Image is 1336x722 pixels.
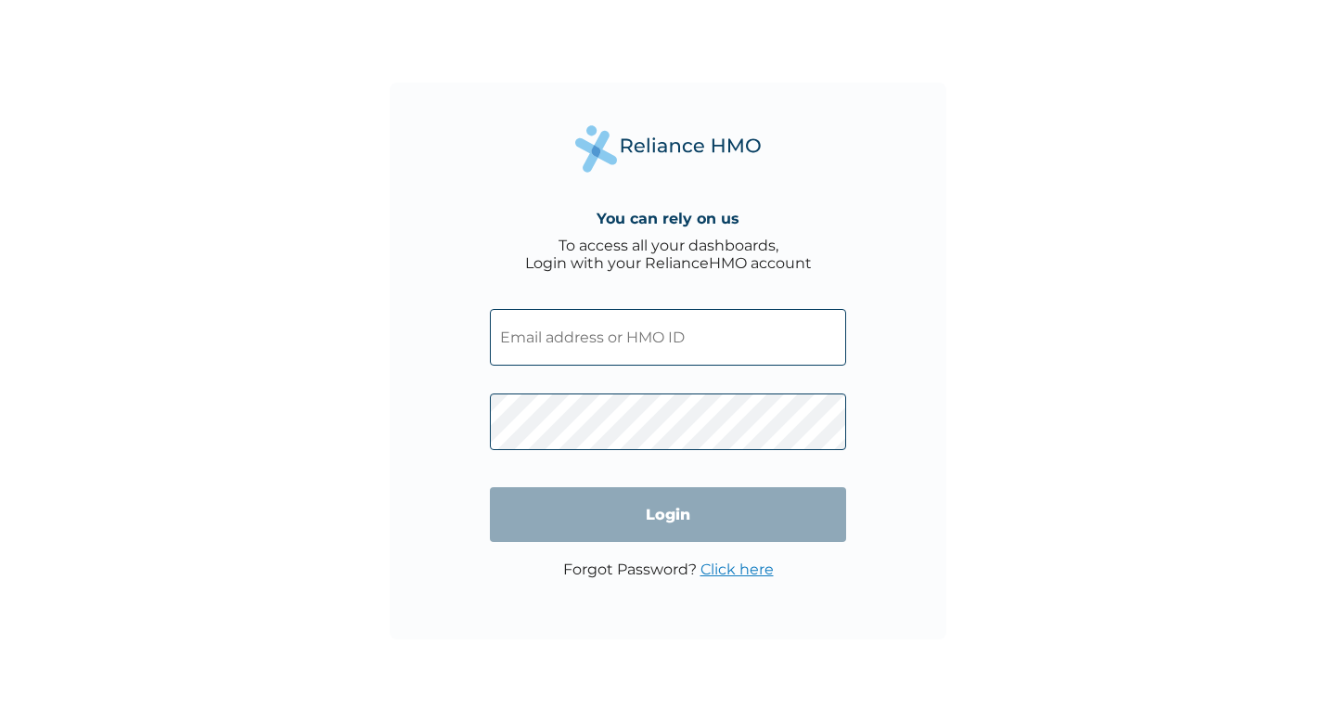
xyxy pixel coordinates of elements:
input: Login [490,487,846,542]
img: Reliance Health's Logo [575,125,761,173]
a: Click here [700,561,774,578]
p: Forgot Password? [563,561,774,578]
div: To access all your dashboards, Login with your RelianceHMO account [525,237,812,272]
h4: You can rely on us [597,210,739,227]
input: Email address or HMO ID [490,309,846,366]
